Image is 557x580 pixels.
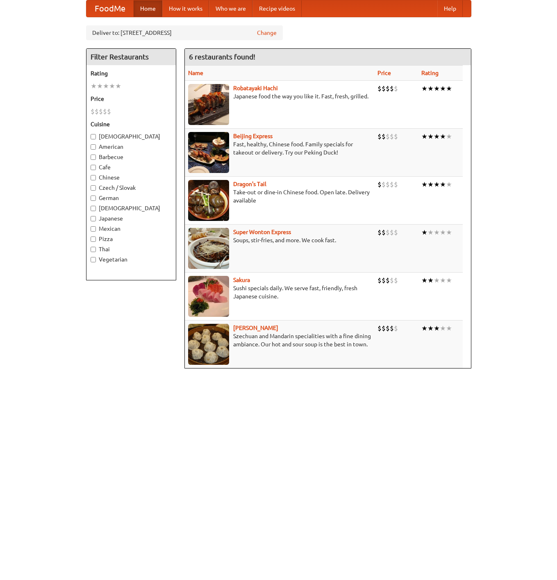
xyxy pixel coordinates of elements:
[390,324,394,333] li: $
[91,165,96,170] input: Cafe
[421,276,427,285] li: ★
[382,228,386,237] li: $
[421,180,427,189] li: ★
[91,120,172,128] h5: Cuisine
[107,107,111,116] li: $
[91,214,172,223] label: Japanese
[91,206,96,211] input: [DEMOGRAPHIC_DATA]
[162,0,209,17] a: How it works
[91,245,172,253] label: Thai
[440,180,446,189] li: ★
[382,276,386,285] li: $
[377,132,382,141] li: $
[390,276,394,285] li: $
[382,180,386,189] li: $
[377,228,382,237] li: $
[377,180,382,189] li: $
[427,132,434,141] li: ★
[91,134,96,139] input: [DEMOGRAPHIC_DATA]
[91,216,96,221] input: Japanese
[382,84,386,93] li: $
[91,184,172,192] label: Czech / Slovak
[386,180,390,189] li: $
[188,180,229,221] img: dragon.jpg
[394,228,398,237] li: $
[91,185,96,191] input: Czech / Slovak
[421,324,427,333] li: ★
[188,132,229,173] img: beijing.jpg
[188,276,229,317] img: sakura.jpg
[394,132,398,141] li: $
[91,204,172,212] label: [DEMOGRAPHIC_DATA]
[91,153,172,161] label: Barbecue
[446,180,452,189] li: ★
[386,276,390,285] li: $
[91,175,96,180] input: Chinese
[91,196,96,201] input: German
[437,0,463,17] a: Help
[91,69,172,77] h5: Rating
[91,95,172,103] h5: Price
[86,25,283,40] div: Deliver to: [STREET_ADDRESS]
[446,132,452,141] li: ★
[386,324,390,333] li: $
[440,132,446,141] li: ★
[257,29,277,37] a: Change
[91,257,96,262] input: Vegetarian
[115,82,121,91] li: ★
[394,276,398,285] li: $
[189,53,255,61] ng-pluralize: 6 restaurants found!
[394,84,398,93] li: $
[91,194,172,202] label: German
[386,84,390,93] li: $
[91,155,96,160] input: Barbecue
[377,84,382,93] li: $
[440,324,446,333] li: ★
[377,70,391,76] a: Price
[99,107,103,116] li: $
[390,228,394,237] li: $
[91,132,172,141] label: [DEMOGRAPHIC_DATA]
[91,82,97,91] li: ★
[394,180,398,189] li: $
[440,228,446,237] li: ★
[91,255,172,264] label: Vegetarian
[440,276,446,285] li: ★
[390,180,394,189] li: $
[233,229,291,235] a: Super Wonton Express
[233,181,266,187] b: Dragon's Tail
[446,228,452,237] li: ★
[188,332,371,348] p: Szechuan and Mandarin specialities with a fine dining ambiance. Our hot and sour soup is the best...
[427,84,434,93] li: ★
[188,188,371,205] p: Take-out or dine-in Chinese food. Open late. Delivery available
[421,70,439,76] a: Rating
[434,180,440,189] li: ★
[390,132,394,141] li: $
[382,324,386,333] li: $
[109,82,115,91] li: ★
[188,92,371,100] p: Japanese food the way you like it. Fast, fresh, grilled.
[188,236,371,244] p: Soups, stir-fries, and more. We cook fast.
[377,276,382,285] li: $
[233,277,250,283] a: Sakura
[390,84,394,93] li: $
[427,276,434,285] li: ★
[91,237,96,242] input: Pizza
[233,85,278,91] a: Robatayaki Hachi
[386,228,390,237] li: $
[252,0,302,17] a: Recipe videos
[188,284,371,300] p: Sushi specials daily. We serve fast, friendly, fresh Japanese cuisine.
[434,132,440,141] li: ★
[394,324,398,333] li: $
[86,49,176,65] h4: Filter Restaurants
[233,133,273,139] a: Beijing Express
[446,324,452,333] li: ★
[440,84,446,93] li: ★
[188,84,229,125] img: robatayaki.jpg
[97,82,103,91] li: ★
[91,247,96,252] input: Thai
